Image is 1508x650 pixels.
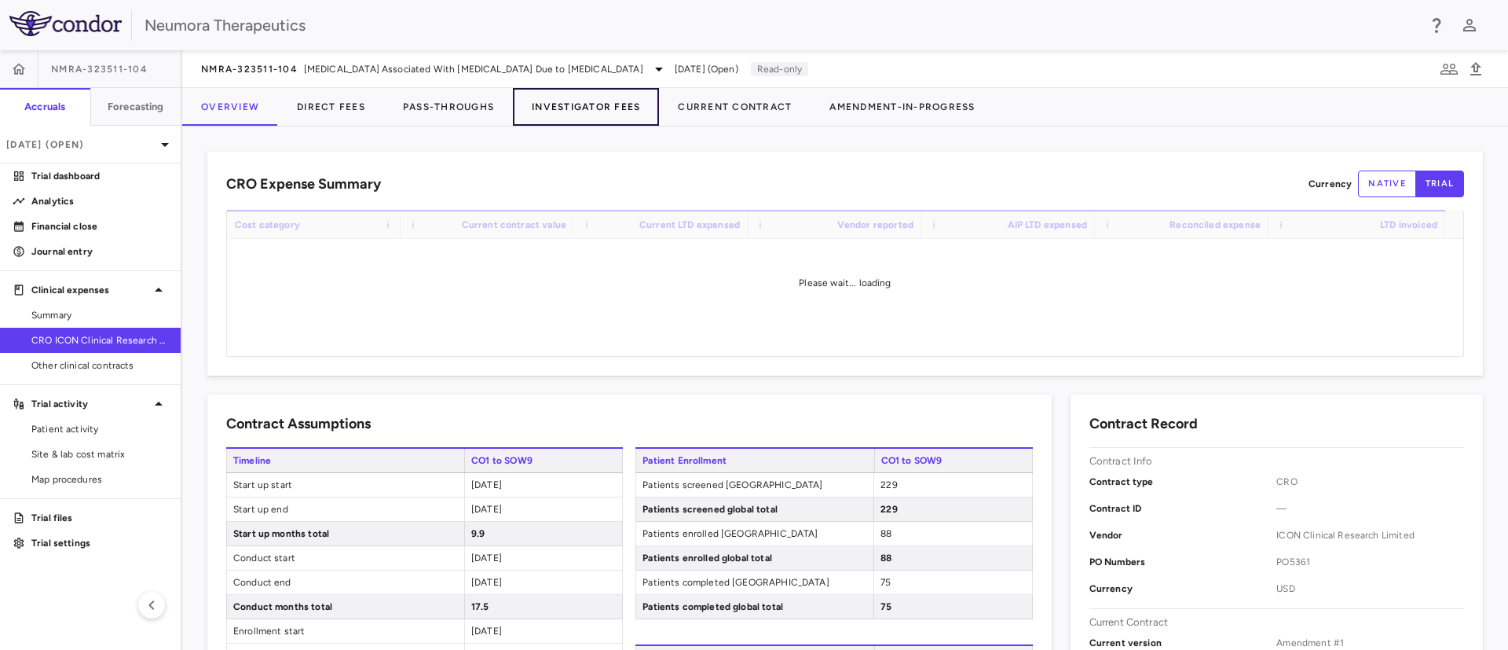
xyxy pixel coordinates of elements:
[659,88,811,126] button: Current Contract
[1276,475,1464,489] span: CRO
[799,277,891,288] span: Please wait... loading
[6,138,156,152] p: [DATE] (Open)
[226,449,464,472] span: Timeline
[31,472,168,487] span: Map procedures
[636,522,873,545] span: Patients enrolled [GEOGRAPHIC_DATA]
[31,244,168,259] p: Journal entry
[31,308,168,322] span: Summary
[1089,555,1277,569] p: PO Numbers
[31,283,149,297] p: Clinical expenses
[227,473,464,497] span: Start up start
[227,595,464,619] span: Conduct months total
[1276,528,1464,542] span: ICON Clinical Research Limited
[31,447,168,461] span: Site & lab cost matrix
[227,498,464,521] span: Start up end
[226,174,381,195] h6: CRO Expense Summary
[201,63,298,75] span: NMRA-323511-104
[636,498,873,521] span: Patients screened global total
[636,595,873,619] span: Patients completed global total
[226,413,371,435] h6: Contract Assumptions
[1089,528,1277,542] p: Vendor
[880,553,891,564] span: 88
[675,62,738,76] span: [DATE] (Open)
[31,536,168,550] p: Trial settings
[1089,501,1277,516] p: Contract ID
[1276,636,1464,650] span: Amendment #1
[471,528,485,539] span: 9.9
[227,546,464,570] span: Conduct start
[471,504,502,515] span: [DATE]
[1089,454,1153,468] p: Contract Info
[471,479,502,490] span: [DATE]
[471,577,502,588] span: [DATE]
[464,449,623,472] span: CO1 to SOW9
[513,88,659,126] button: Investigator Fees
[880,528,891,539] span: 88
[227,522,464,545] span: Start up months total
[108,100,164,114] h6: Forecasting
[1309,177,1352,191] p: Currency
[471,626,502,637] span: [DATE]
[304,62,643,76] span: [MEDICAL_DATA] Associated With [MEDICAL_DATA] Due to [MEDICAL_DATA]
[51,63,148,75] span: NMRA-323511-104
[1276,501,1464,516] span: —
[227,571,464,594] span: Conduct end
[1089,475,1277,489] p: Contract type
[1276,555,1464,569] span: PO5361
[1089,636,1277,650] p: Current version
[636,546,873,570] span: Patients enrolled global total
[31,511,168,525] p: Trial files
[1089,582,1277,596] p: Currency
[471,601,489,612] span: 17.5
[811,88,994,126] button: Amendment-In-Progress
[384,88,513,126] button: Pass-Throughs
[145,13,1417,37] div: Neumora Therapeutics
[31,397,149,411] p: Trial activity
[635,449,873,472] span: Patient Enrollment
[1089,413,1198,435] h6: Contract Record
[9,11,122,36] img: logo-full-SnFGN8VE.png
[227,619,464,643] span: Enrollment start
[1358,171,1416,197] button: native
[880,577,891,588] span: 75
[31,169,168,183] p: Trial dashboard
[31,422,168,436] span: Patient activity
[1089,615,1168,630] p: Current Contract
[31,333,168,347] span: CRO ICON Clinical Research Limited
[278,88,384,126] button: Direct Fees
[471,553,502,564] span: [DATE]
[31,194,168,208] p: Analytics
[182,88,278,126] button: Overview
[636,473,873,497] span: Patients screened [GEOGRAPHIC_DATA]
[874,449,1033,472] span: CO1 to SOW9
[880,479,897,490] span: 229
[751,62,808,76] p: Read-only
[1276,582,1464,596] span: USD
[24,100,65,114] h6: Accruals
[636,571,873,594] span: Patients completed [GEOGRAPHIC_DATA]
[1415,171,1464,197] button: trial
[880,504,897,515] span: 229
[31,219,168,233] p: Financial close
[880,601,891,612] span: 75
[31,358,168,373] span: Other clinical contracts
